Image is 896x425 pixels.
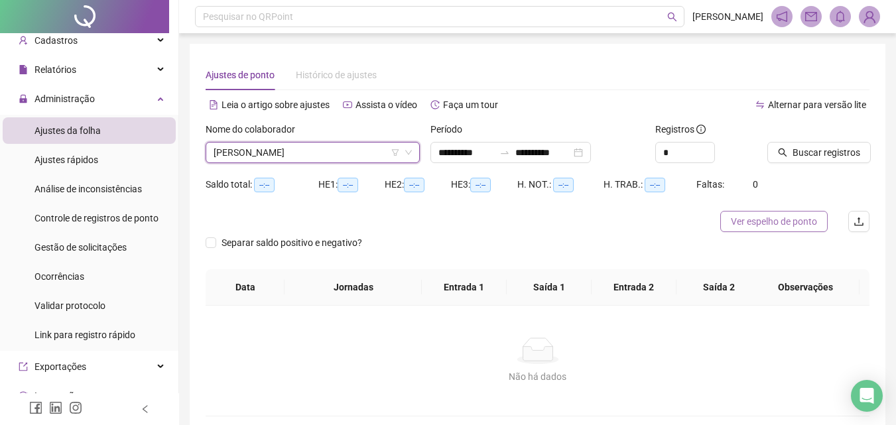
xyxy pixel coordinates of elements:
[34,300,105,311] span: Validar protocolo
[34,93,95,104] span: Administração
[34,242,127,253] span: Gestão de solicitações
[443,99,498,110] span: Faça um tour
[422,269,507,306] th: Entrada 1
[34,391,84,401] span: Integrações
[214,143,412,162] span: EMANUELA DOS SANTOS LEITE
[553,178,574,192] span: --:--
[34,154,98,165] span: Ajustes rápidos
[355,99,417,110] span: Assista o vídeo
[517,177,604,192] div: H. NOT.:
[34,330,135,340] span: Link para registro rápido
[34,64,76,75] span: Relatórios
[19,65,28,74] span: file
[222,369,854,384] div: Não há dados
[499,147,510,158] span: to
[254,178,275,192] span: --:--
[720,211,828,232] button: Ver espelho de ponto
[430,122,471,137] label: Período
[470,178,491,192] span: --:--
[805,11,817,23] span: mail
[29,401,42,414] span: facebook
[776,11,788,23] span: notification
[762,280,849,294] span: Observações
[385,177,451,192] div: HE 2:
[676,269,761,306] th: Saída 2
[34,271,84,282] span: Ocorrências
[19,36,28,45] span: user-add
[655,122,706,137] span: Registros
[755,100,765,109] span: swap
[604,177,696,192] div: H. TRAB.:
[692,9,763,24] span: [PERSON_NAME]
[854,216,864,227] span: upload
[391,149,399,156] span: filter
[209,100,218,109] span: file-text
[507,269,592,306] th: Saída 1
[19,94,28,103] span: lock
[667,12,677,22] span: search
[338,178,358,192] span: --:--
[206,269,285,306] th: Data
[285,269,421,306] th: Jornadas
[34,213,159,223] span: Controle de registros de ponto
[451,177,517,192] div: HE 3:
[430,100,440,109] span: history
[793,145,860,160] span: Buscar registros
[19,391,28,400] span: sync
[696,125,706,134] span: info-circle
[69,401,82,414] span: instagram
[216,235,367,250] span: Separar saldo positivo e negativo?
[206,122,304,137] label: Nome do colaborador
[499,147,510,158] span: swap-right
[141,404,150,414] span: left
[34,184,142,194] span: Análise de inconsistências
[296,70,377,80] span: Histórico de ajustes
[768,99,866,110] span: Alternar para versão lite
[222,99,330,110] span: Leia o artigo sobre ajustes
[34,35,78,46] span: Cadastros
[343,100,352,109] span: youtube
[778,148,787,157] span: search
[767,142,871,163] button: Buscar registros
[592,269,676,306] th: Entrada 2
[404,178,424,192] span: --:--
[751,269,860,306] th: Observações
[753,179,758,190] span: 0
[405,149,413,156] span: down
[206,177,318,192] div: Saldo total:
[34,125,101,136] span: Ajustes da folha
[834,11,846,23] span: bell
[206,70,275,80] span: Ajustes de ponto
[860,7,879,27] img: 75405
[851,380,883,412] div: Open Intercom Messenger
[19,362,28,371] span: export
[731,214,817,229] span: Ver espelho de ponto
[34,361,86,372] span: Exportações
[645,178,665,192] span: --:--
[696,179,726,190] span: Faltas:
[318,177,385,192] div: HE 1:
[49,401,62,414] span: linkedin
